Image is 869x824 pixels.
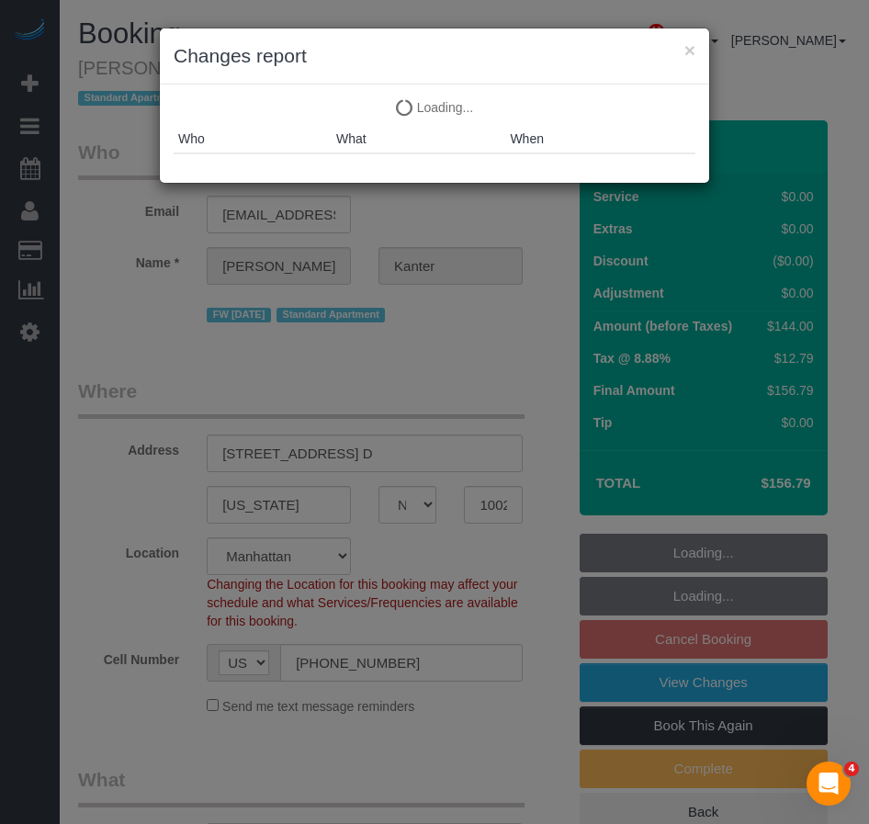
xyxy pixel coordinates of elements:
[807,762,851,806] iframe: Intercom live chat
[505,125,695,153] th: When
[684,40,695,60] button: ×
[174,42,695,70] h3: Changes report
[160,28,709,183] sui-modal: Changes report
[332,125,505,153] th: What
[174,98,695,117] p: Loading...
[844,762,859,776] span: 4
[174,125,332,153] th: Who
